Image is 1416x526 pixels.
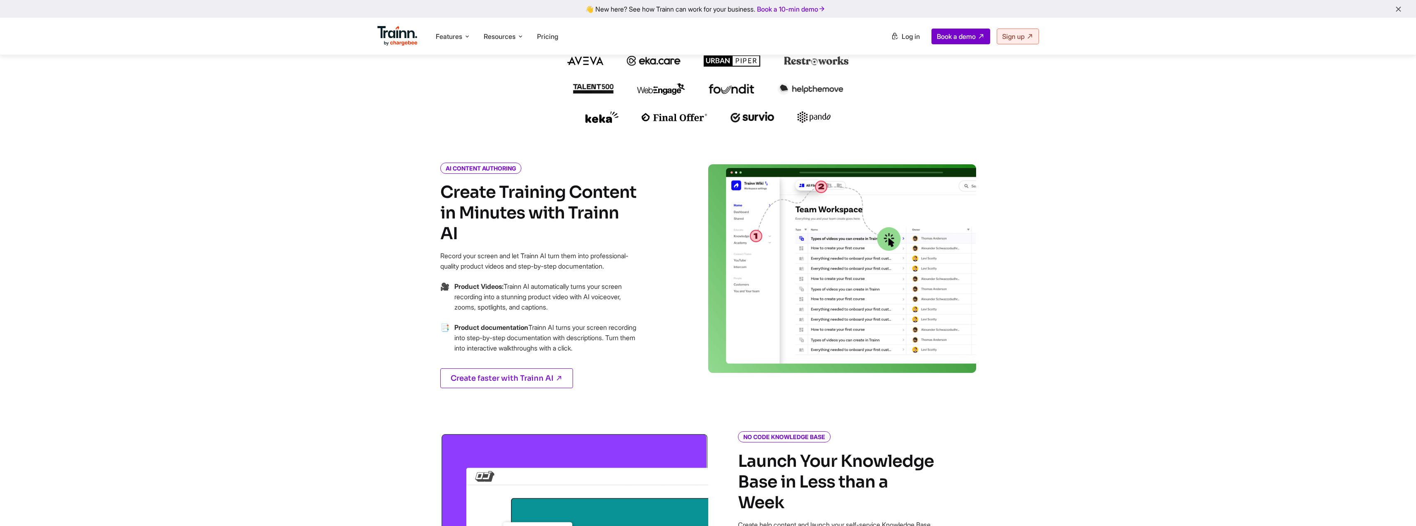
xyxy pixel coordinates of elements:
[5,5,1411,13] div: 👋 New here? See how Trainn can work for your business.
[454,282,504,291] b: Product Videos:
[708,164,976,373] img: video creation | saas learning management system
[440,163,521,174] i: AI CONTENT AUTHORING
[440,281,449,322] span: →
[778,83,843,95] img: helpthemove logo
[567,57,604,65] img: aveva logo
[627,56,681,66] img: ekacare logo
[738,431,831,442] i: NO CODE KNOWLEDGE BASE
[1375,486,1416,526] div: Widget pro chat
[454,322,639,353] p: Trainn AI turns your screen recording into step-by-step documentation with descriptions. Turn the...
[931,29,990,44] a: Book a demo
[642,113,707,121] img: finaloffer logo
[937,32,976,41] span: Book a demo
[902,32,920,41] span: Log in
[585,111,618,123] img: keka logo
[708,84,755,94] img: foundit logo
[1375,486,1416,526] iframe: Chat Widget
[997,29,1039,44] a: Sign up
[454,281,639,312] p: Trainn AI automatically turns your screen recording into a stunning product video with AI voiceov...
[440,368,573,388] a: Create faster with Trainn AI
[755,3,827,15] a: Book a 10-min demo
[573,84,614,94] img: talent500 logo
[731,112,775,122] img: survio logo
[784,56,849,65] img: restroworks logo
[704,55,761,67] img: urbanpiper logo
[440,182,639,244] h2: Create Training Content in Minutes with Trainn AI
[886,29,925,44] a: Log in
[440,251,639,271] p: Record your screen and let Trainn AI turn them into professional-quality product videos and step-...
[436,32,462,41] span: Features
[637,83,685,95] img: webengage logo
[454,323,528,331] b: Product documentation
[738,451,936,513] h2: Launch Your Knowledge Base in Less than a Week
[440,322,449,363] span: →
[537,32,558,41] a: Pricing
[1002,32,1024,41] span: Sign up
[484,32,516,41] span: Resources
[377,26,418,46] img: Trainn Logo
[798,111,831,123] img: pando logo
